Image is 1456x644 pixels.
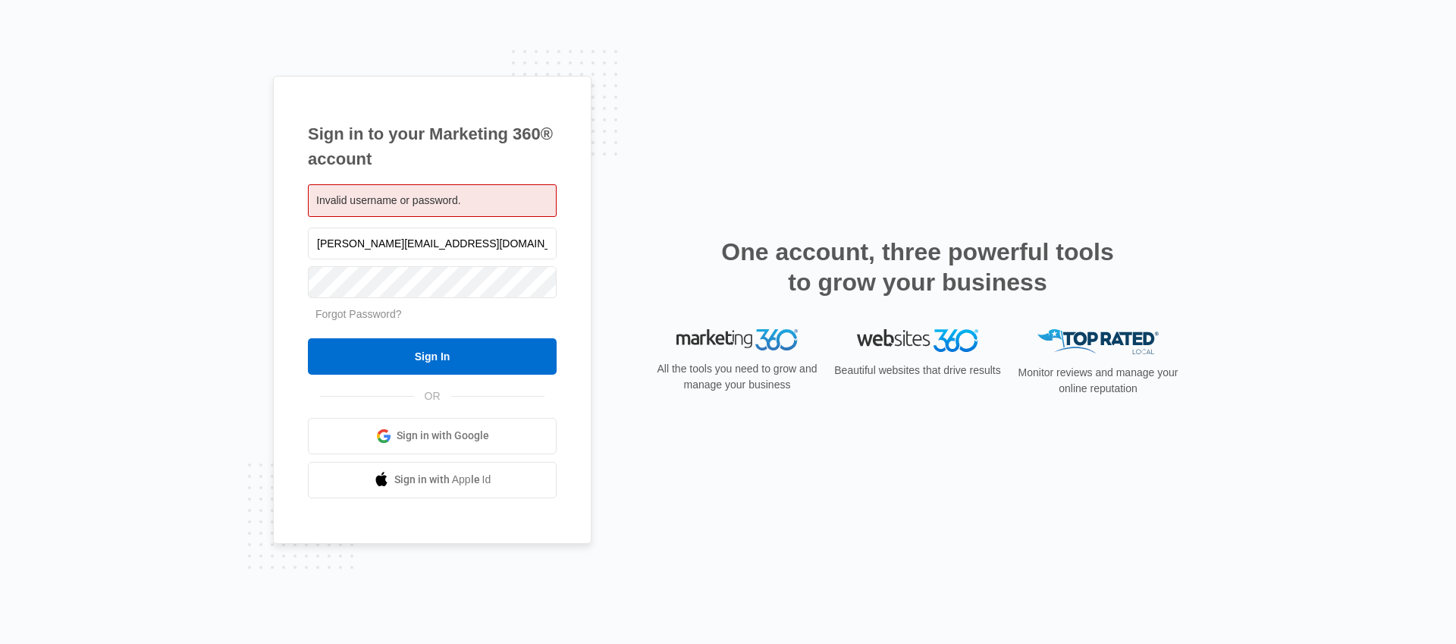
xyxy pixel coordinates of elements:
[308,418,557,454] a: Sign in with Google
[717,237,1119,297] h2: One account, three powerful tools to grow your business
[308,121,557,171] h1: Sign in to your Marketing 360® account
[308,462,557,498] a: Sign in with Apple Id
[316,194,461,206] span: Invalid username or password.
[1037,329,1159,354] img: Top Rated Local
[1013,365,1183,397] p: Monitor reviews and manage your online reputation
[394,472,491,488] span: Sign in with Apple Id
[414,388,451,404] span: OR
[652,361,822,393] p: All the tools you need to grow and manage your business
[308,338,557,375] input: Sign In
[676,329,798,350] img: Marketing 360
[315,308,402,320] a: Forgot Password?
[857,329,978,351] img: Websites 360
[833,363,1003,379] p: Beautiful websites that drive results
[308,228,557,259] input: Email
[397,428,489,444] span: Sign in with Google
